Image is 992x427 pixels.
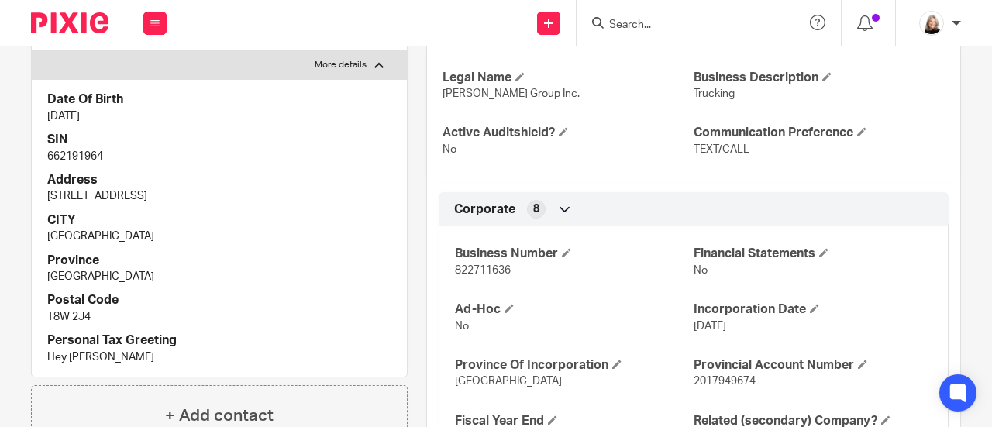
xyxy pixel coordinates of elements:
[694,321,726,332] span: [DATE]
[47,229,391,244] p: [GEOGRAPHIC_DATA]
[694,70,945,86] h4: Business Description
[694,376,756,387] span: 2017949674
[47,172,391,188] h4: Address
[455,301,694,318] h4: Ad-Hoc
[608,19,747,33] input: Search
[47,253,391,269] h4: Province
[454,201,515,218] span: Corporate
[455,246,694,262] h4: Business Number
[919,11,944,36] img: Screenshot%202023-11-02%20134555.png
[31,12,108,33] img: Pixie
[47,350,391,365] p: Hey [PERSON_NAME]
[47,108,391,124] p: [DATE]
[47,309,391,325] p: T8W 2J4
[443,88,580,99] span: [PERSON_NAME] Group Inc.
[47,332,391,349] h4: Personal Tax Greeting
[443,144,456,155] span: No
[47,292,391,308] h4: Postal Code
[47,212,391,229] h4: CITY
[694,88,735,99] span: Trucking
[443,70,694,86] h4: Legal Name
[47,188,391,204] p: [STREET_ADDRESS]
[315,59,367,71] p: More details
[694,125,945,141] h4: Communication Preference
[455,357,694,374] h4: Province Of Incorporation
[455,376,562,387] span: [GEOGRAPHIC_DATA]
[47,149,391,164] p: 662191964
[47,91,391,108] h4: Date Of Birth
[694,144,749,155] span: TEXT/CALL
[455,321,469,332] span: No
[694,265,708,276] span: No
[694,357,932,374] h4: Provincial Account Number
[47,132,391,148] h4: SIN
[533,201,539,217] span: 8
[455,265,511,276] span: 822711636
[694,301,932,318] h4: Incorporation Date
[47,269,391,284] p: [GEOGRAPHIC_DATA]
[694,246,932,262] h4: Financial Statements
[443,125,694,141] h4: Active Auditshield?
